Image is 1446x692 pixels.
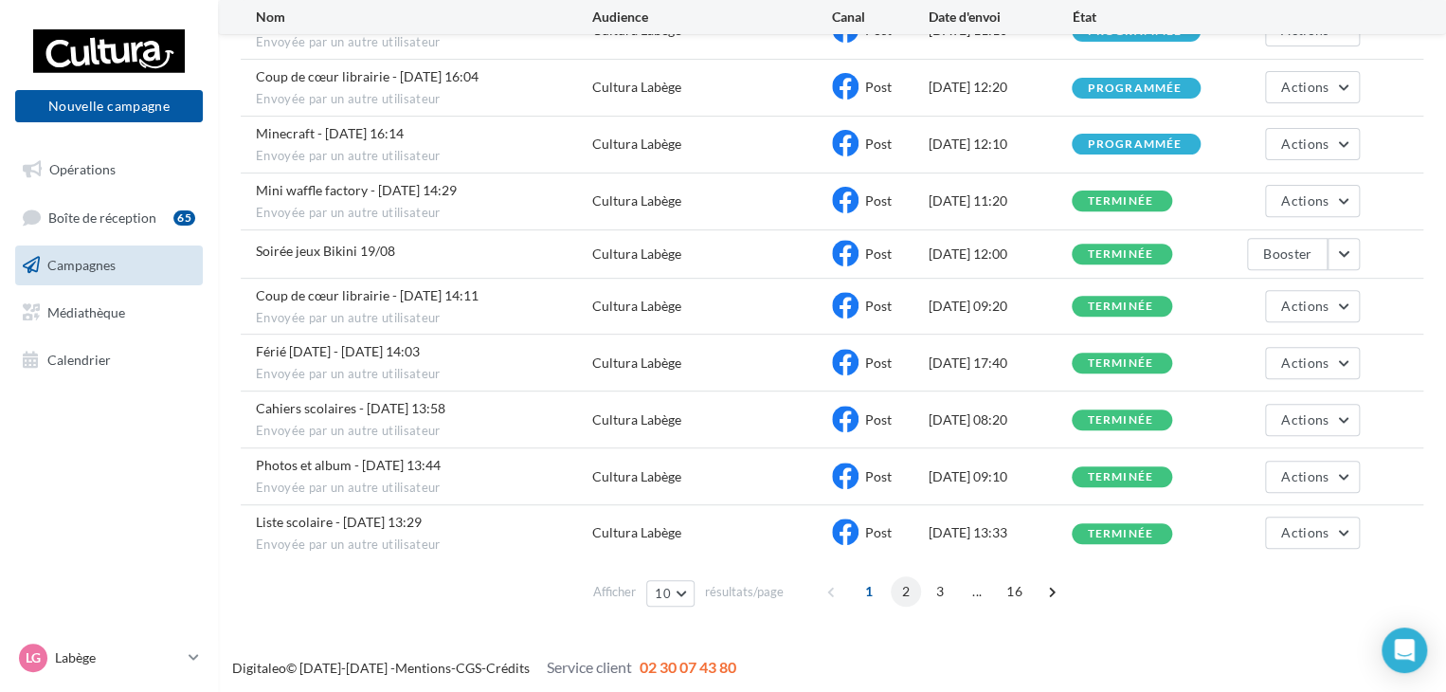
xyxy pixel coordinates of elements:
[47,304,125,320] span: Médiathèque
[832,8,928,27] div: Canal
[15,640,203,676] a: Lg Labège
[47,351,111,367] span: Calendrier
[1087,82,1182,95] div: programmée
[1247,238,1328,270] button: Booster
[592,354,681,373] div: Cultura Labège
[925,576,955,607] span: 3
[1281,79,1329,95] span: Actions
[999,576,1030,607] span: 16
[592,467,681,486] div: Cultura Labège
[640,658,736,676] span: 02 30 07 43 80
[256,514,422,530] span: Liste scolaire - 06-08-2025 13:29
[1087,248,1153,261] div: terminée
[1281,468,1329,484] span: Actions
[928,8,1072,27] div: Date d'envoi
[865,192,892,209] span: Post
[232,660,286,676] a: Digitaleo
[1087,195,1153,208] div: terminée
[26,648,41,667] span: Lg
[865,355,892,371] span: Post
[256,310,592,327] span: Envoyée par un autre utilisateur
[1087,300,1153,313] div: terminée
[173,210,195,226] div: 65
[1087,138,1182,151] div: programmée
[928,78,1072,97] div: [DATE] 12:20
[593,583,636,601] span: Afficher
[592,523,681,542] div: Cultura Labège
[705,583,784,601] span: résultats/page
[928,245,1072,264] div: [DATE] 12:00
[256,423,592,440] span: Envoyée par un autre utilisateur
[1072,8,1216,27] div: État
[256,537,592,554] span: Envoyée par un autre utilisateur
[256,125,404,141] span: Minecraft - 06-08-2025 16:14
[592,297,681,316] div: Cultura Labège
[11,246,207,285] a: Campagnes
[592,191,681,210] div: Cultura Labège
[11,293,207,333] a: Médiathèque
[1265,290,1360,322] button: Actions
[865,524,892,540] span: Post
[256,243,395,259] span: Soirée jeux Bikini 19/08
[456,660,481,676] a: CGS
[256,287,479,303] span: Coup de cœur librairie - 06-08-2025 14:11
[854,576,884,607] span: 1
[928,135,1072,154] div: [DATE] 12:10
[11,340,207,380] a: Calendrier
[256,148,592,165] span: Envoyée par un autre utilisateur
[1265,461,1360,493] button: Actions
[646,580,695,607] button: 10
[962,576,992,607] span: ...
[256,182,457,198] span: Mini waffle factory - 06-08-2025 14:29
[256,343,420,359] span: Férié Assomption - 06-08-2025 14:03
[256,480,592,497] span: Envoyée par un autre utilisateur
[592,135,681,154] div: Cultura Labège
[11,150,207,190] a: Opérations
[1281,524,1329,540] span: Actions
[592,410,681,429] div: Cultura Labège
[592,245,681,264] div: Cultura Labège
[395,660,451,676] a: Mentions
[865,298,892,314] span: Post
[256,205,592,222] span: Envoyée par un autre utilisateur
[928,354,1072,373] div: [DATE] 17:40
[928,523,1072,542] div: [DATE] 13:33
[1265,347,1360,379] button: Actions
[15,90,203,122] button: Nouvelle campagne
[486,660,530,676] a: Crédits
[256,34,592,51] span: Envoyée par un autre utilisateur
[55,648,181,667] p: Labège
[1265,517,1360,549] button: Actions
[256,8,592,27] div: Nom
[655,586,671,601] span: 10
[1382,628,1427,673] div: Open Intercom Messenger
[48,209,156,225] span: Boîte de réception
[1265,185,1360,217] button: Actions
[865,246,892,262] span: Post
[1281,298,1329,314] span: Actions
[891,576,921,607] span: 2
[49,161,116,177] span: Opérations
[256,457,441,473] span: Photos et album - 06-08-2025 13:44
[865,79,892,95] span: Post
[256,400,445,416] span: Cahiers scolaires - 06-08-2025 13:58
[592,78,681,97] div: Cultura Labège
[1087,528,1153,540] div: terminée
[865,468,892,484] span: Post
[928,191,1072,210] div: [DATE] 11:20
[1087,471,1153,483] div: terminée
[1087,357,1153,370] div: terminée
[256,68,479,84] span: Coup de cœur librairie - 06-08-2025 16:04
[928,467,1072,486] div: [DATE] 09:10
[547,658,632,676] span: Service client
[865,411,892,428] span: Post
[1265,404,1360,436] button: Actions
[256,366,592,383] span: Envoyée par un autre utilisateur
[592,8,832,27] div: Audience
[928,410,1072,429] div: [DATE] 08:20
[1281,192,1329,209] span: Actions
[1281,411,1329,428] span: Actions
[1265,128,1360,160] button: Actions
[232,660,736,676] span: © [DATE]-[DATE] - - -
[1281,355,1329,371] span: Actions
